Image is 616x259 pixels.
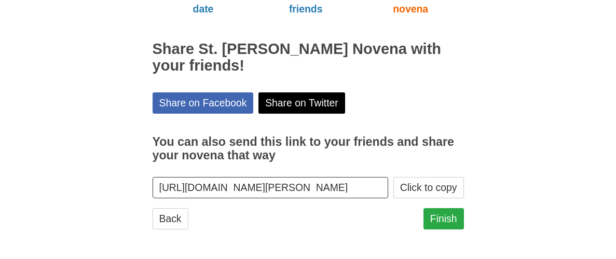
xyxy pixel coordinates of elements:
[258,92,345,114] a: Share on Twitter
[423,208,464,229] a: Finish
[153,208,188,229] a: Back
[153,41,464,74] h2: Share St. [PERSON_NAME] Novena with your friends!
[153,135,464,162] h3: You can also send this link to your friends and share your novena that way
[153,92,254,114] a: Share on Facebook
[393,177,464,198] button: Click to copy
